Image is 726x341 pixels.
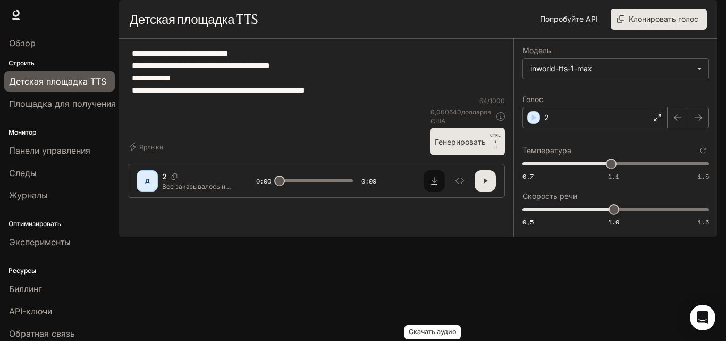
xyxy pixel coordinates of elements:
[522,95,543,104] font: Голос
[361,177,376,186] font: 0:09
[489,97,505,105] font: 1000
[544,113,549,122] font: 2
[690,305,715,330] div: Открытый Интерком Мессенджер
[487,97,489,105] font: /
[424,170,445,192] button: Скачать аудио
[430,128,505,155] button: ГенерироватьCTRL +⏎
[256,177,271,186] font: 0:00
[522,46,551,55] font: Модель
[530,64,592,73] font: inworld-tts-1-max
[522,192,577,201] font: Скорость речи
[490,132,501,144] font: CTRL +
[611,9,707,30] button: Клонировать голос
[409,328,457,336] font: Скачать аудио
[494,145,497,150] font: ⏎
[608,218,619,227] font: 1.0
[522,146,571,155] font: Температура
[536,9,602,30] a: Попробуйте API
[435,137,486,146] font: Генерировать
[128,138,167,155] button: Ярлыки
[697,145,709,156] button: Сбросить к настройкам по умолчанию
[162,182,231,263] font: Все заказывалось на самоубийство. Но когда следователи расшифровали диктофон, они поняли — эта фр...
[430,108,491,125] font: долларов США
[430,108,461,116] font: 0,000640
[540,14,598,23] font: Попробуйте API
[522,172,534,181] font: 0,7
[162,172,167,181] font: 2
[479,97,487,105] font: 64
[449,170,470,192] button: Осмотреть
[167,173,182,180] button: Копировать голосовой идентификатор
[145,178,150,184] font: Д
[523,59,708,79] div: inworld-tts-1-max
[608,172,619,181] font: 1.1
[130,11,258,27] font: Детская площадка TTS
[698,172,709,181] font: 1.5
[522,218,534,227] font: 0,5
[139,144,163,152] font: Ярлыки
[629,14,698,23] font: Клонировать голос
[698,218,709,227] font: 1.5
